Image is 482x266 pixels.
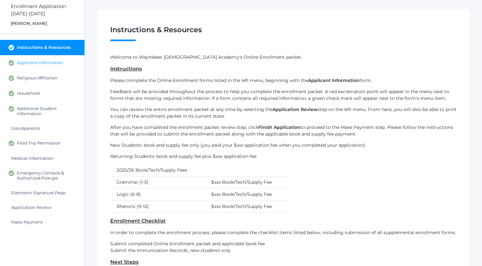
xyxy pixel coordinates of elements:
u: Next Steps [110,259,139,265]
span: Application Review [11,205,51,210]
td: Grammar (1-5) [110,176,205,188]
span: Additional Student Information [17,106,78,116]
p: Welcome to WayMaker [DEMOGRAPHIC_DATA] Academy's Online Enrollment packet. [110,54,457,61]
span: Applicant Information [17,60,63,66]
div: Enrollment Application [11,3,84,10]
p: You can review the entire enrollment packet at any time by selecting the step on the left menu. F... [110,106,457,120]
p: Please complete the Online Enrollment forms listed in the left menu, beginning with the form. [110,77,457,84]
p: In order to complete the enrollment process, please complete the checklist items listed below, in... [110,229,457,236]
li: Submit completed Online Enrollment packet and applicable book fee [110,240,457,247]
p: Feedback will be provided throughout the process to help you complete the enrollment packet. A re... [110,88,457,102]
p: Returning Students: book and supply fee plus $xxx application fee [110,153,457,160]
span: Emergency Contacts & Authorized Pickups [17,170,78,181]
div: [PERSON_NAME] [11,20,84,27]
td: $xxx Book/Tech/Supply Fee [205,200,287,212]
span: Household [17,91,40,96]
li: Submit the Immunization Records [110,247,457,254]
td: $xxx Book/Tech/Supply Fee [205,176,287,188]
strong: Applicant Information [308,78,360,83]
td: Logic (6-8) [110,188,205,200]
p: New Students: book and supply fee only (you paid your $xxx application fee when you completed you... [110,142,457,149]
h1: Instructions & Resources [110,26,457,41]
span: Grandparents [11,126,40,131]
strong: Finish Application [258,124,300,130]
span: Instructions & Resources [17,45,71,50]
td: 2025/26 Book/Tech/Supply Fees [110,164,205,176]
u: Instructions [110,66,142,72]
span: Medical Information [11,156,54,161]
span: Field Trip Permission [17,140,61,146]
u: Enrollment Checklist [110,218,166,224]
strong: Application Review [273,107,318,112]
td: $xxx Book/Tech/Supply Fee [205,188,287,200]
span: Religious Affiliation [17,75,57,81]
div: [DATE]-[DATE] [11,10,84,18]
span: Make Payment [11,219,43,225]
td: Rhetoric (9-12) [110,200,205,212]
em: , new students only [188,248,231,253]
span: Electronic Signature Page [11,190,66,195]
p: After you have completed the enrollment packet review step, click to proceed to the Make Payment ... [110,124,457,137]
